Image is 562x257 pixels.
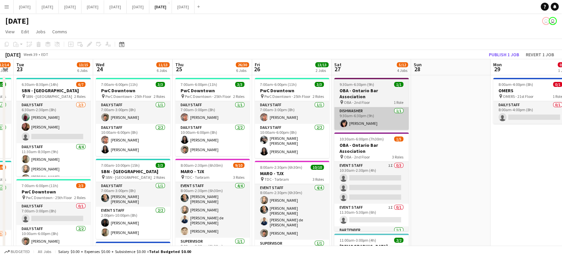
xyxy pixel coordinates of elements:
span: Jobs [36,29,46,35]
span: All jobs [37,249,53,254]
button: Budgeted [3,248,31,255]
button: [DATE] [127,0,149,13]
span: Budgeted [11,249,30,254]
div: [DATE] [5,51,21,58]
span: Week 39 [22,52,39,57]
span: View [5,29,15,35]
div: Salary $0.00 + Expenses $0.00 + Subsistence $0.00 = [58,249,191,254]
button: Revert 1 job [523,50,557,59]
button: [DATE] [36,0,59,13]
div: EDT [41,52,48,57]
button: [DATE] [81,0,104,13]
app-user-avatar: Jolanta Rokowski [549,17,557,25]
span: Edit [21,29,29,35]
a: Comms [50,27,70,36]
button: [DATE] [59,0,81,13]
span: Total Budgeted $0.00 [149,249,191,254]
button: Publish 1 job [486,50,522,59]
a: Edit [19,27,32,36]
button: [DATE] [104,0,127,13]
h1: [DATE] [5,16,29,26]
a: Jobs [33,27,48,36]
button: [DATE] [149,0,172,13]
a: View [3,27,17,36]
app-user-avatar: Jolanta Rokowski [542,17,550,25]
button: [DATE] [14,0,36,13]
button: [DATE] [172,0,195,13]
span: Comms [52,29,67,35]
